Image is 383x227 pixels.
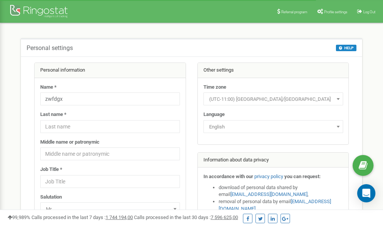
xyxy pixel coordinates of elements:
strong: In accordance with our [203,174,253,179]
div: Personal information [35,63,186,78]
label: Last name * [40,111,66,118]
label: Language [203,111,225,118]
span: Mr. [40,202,180,215]
div: Open Intercom Messenger [357,184,375,202]
label: Job Title * [40,166,62,173]
u: 7 596 625,00 [211,214,238,220]
span: English [206,122,340,132]
label: Name * [40,84,57,91]
label: Salutation [40,194,62,201]
li: download of personal data shared by email , [219,184,343,198]
span: 99,989% [8,214,30,220]
span: (UTC-11:00) Pacific/Midway [203,92,343,105]
span: English [203,120,343,133]
span: Mr. [43,204,177,214]
div: Other settings [198,63,349,78]
span: Log Out [363,10,375,14]
a: privacy policy [254,174,283,179]
label: Time zone [203,84,226,91]
button: HELP [336,45,356,51]
input: Last name [40,120,180,133]
input: Middle name or patronymic [40,147,180,160]
label: Middle name or patronymic [40,139,99,146]
span: Referral program [281,10,307,14]
span: Calls processed in the last 30 days : [134,214,238,220]
u: 1 744 194,00 [106,214,133,220]
input: Job Title [40,175,180,188]
span: Profile settings [324,10,347,14]
strong: you can request: [284,174,321,179]
li: removal of personal data by email , [219,198,343,212]
span: (UTC-11:00) Pacific/Midway [206,94,340,105]
a: [EMAIL_ADDRESS][DOMAIN_NAME] [230,191,307,197]
span: Calls processed in the last 7 days : [32,214,133,220]
div: Information about data privacy [198,153,349,168]
input: Name [40,92,180,105]
h5: Personal settings [27,45,73,52]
